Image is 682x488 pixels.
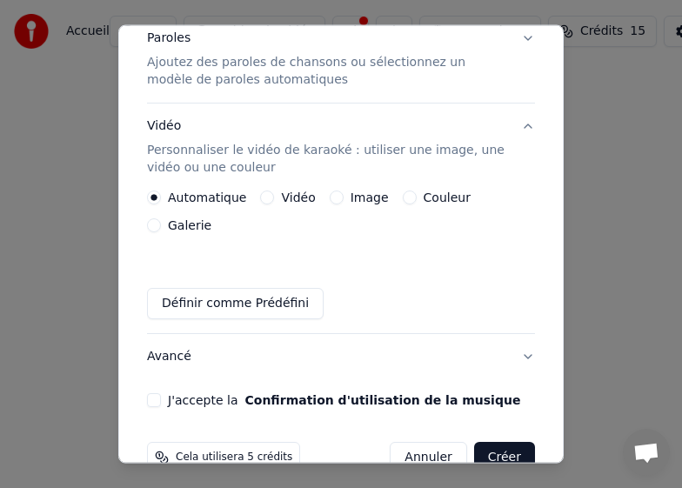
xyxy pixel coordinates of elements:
button: VidéoPersonnaliser le vidéo de karaoké : utiliser une image, une vidéo ou une couleur [147,104,535,191]
button: J'accepte la [244,394,520,406]
button: Avancé [147,334,535,379]
p: Personnaliser le vidéo de karaoké : utiliser une image, une vidéo ou une couleur [147,142,507,177]
span: Cela utilisera 5 crédits [176,451,292,465]
div: Vidéo [147,117,507,177]
button: Créer [474,442,535,473]
div: Paroles [147,30,191,47]
button: Annuler [390,442,466,473]
div: VidéoPersonnaliser le vidéo de karaoké : utiliser une image, une vidéo ou une couleur [147,191,535,333]
label: Automatique [168,191,246,204]
label: J'accepte la [168,394,520,406]
label: Vidéo [281,191,315,204]
button: Définir comme Prédéfini [147,288,324,319]
button: ParolesAjoutez des paroles de chansons ou sélectionnez un modèle de paroles automatiques [147,16,535,103]
label: Couleur [424,191,471,204]
label: Galerie [168,219,211,231]
label: Image [351,191,389,204]
p: Ajoutez des paroles de chansons ou sélectionnez un modèle de paroles automatiques [147,54,507,89]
